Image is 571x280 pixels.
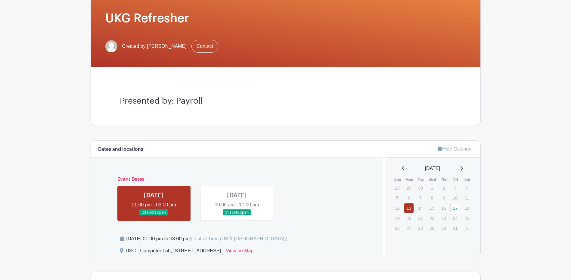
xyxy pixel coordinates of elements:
[450,214,460,223] p: 24
[392,177,404,183] th: Sun
[427,193,437,202] p: 8
[126,235,287,242] div: [DATE] 01:00 pm to 03:00 pm
[462,224,472,233] p: 1
[450,183,460,193] p: 3
[392,183,402,193] p: 28
[462,193,472,202] p: 11
[120,96,452,106] h3: Presented by: Payroll
[415,203,425,213] p: 14
[427,224,437,233] p: 29
[462,183,472,193] p: 4
[392,193,402,202] p: 5
[404,224,414,233] p: 27
[392,203,402,213] p: 12
[126,247,221,257] div: DSC - Computer Lab, [STREET_ADDRESS]
[122,43,187,50] span: Created by [PERSON_NAME]
[392,214,402,223] p: 19
[404,214,414,223] p: 20
[439,214,448,223] p: 23
[415,214,425,223] p: 21
[415,193,425,202] p: 7
[190,236,287,241] span: (Central Time (US & [GEOGRAPHIC_DATA]))
[427,203,437,213] p: 15
[427,214,437,223] p: 22
[439,224,448,233] p: 30
[450,224,460,233] p: 31
[226,247,253,257] a: View on Map
[392,224,402,233] p: 26
[105,11,466,26] h1: UKG Refresher
[438,146,473,151] a: Hide Calendar
[105,40,117,52] img: default-ce2991bfa6775e67f084385cd625a349d9dcbb7a52a09fb2fda1e96e2d18dcdb.png
[415,183,425,193] p: 30
[439,193,448,202] p: 9
[404,177,415,183] th: Mon
[439,183,448,193] p: 2
[462,214,472,223] p: 25
[427,177,439,183] th: Wed
[461,177,473,183] th: Sat
[438,177,450,183] th: Thu
[425,165,440,172] span: [DATE]
[404,203,414,213] a: 13
[427,183,437,193] p: 1
[439,203,448,213] p: 16
[462,203,472,213] p: 18
[98,147,143,152] h6: Dates and locations
[191,40,218,53] a: Contact
[113,177,362,182] h6: Event Dates
[450,193,460,202] p: 10
[415,177,427,183] th: Tue
[404,183,414,193] p: 29
[404,193,414,202] p: 6
[450,177,462,183] th: Fri
[450,203,460,213] a: 17
[415,224,425,233] p: 28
